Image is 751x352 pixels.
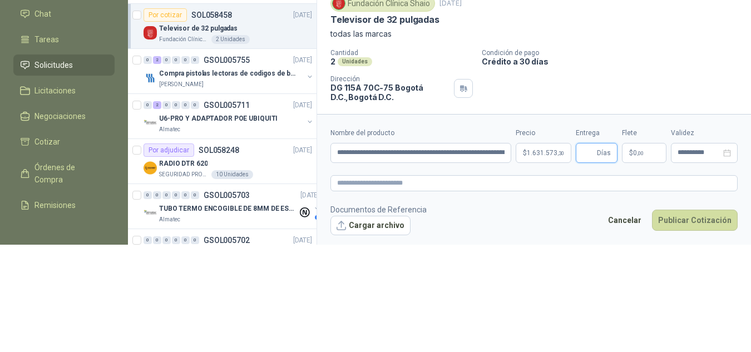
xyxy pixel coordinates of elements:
[159,125,180,134] p: Almatec
[172,101,180,109] div: 0
[144,189,322,224] a: 0 0 0 0 0 0 GSOL005703[DATE] Company LogoTUBO TERMO ENCOGIBLE DE 8MM DE ESPESOR X 5CMSAlmatec
[330,49,473,57] p: Cantidad
[637,150,644,156] span: ,00
[622,128,666,138] label: Flete
[153,191,161,199] div: 0
[162,236,171,244] div: 0
[172,236,180,244] div: 0
[144,56,152,64] div: 0
[13,131,115,152] a: Cotizar
[191,56,199,64] div: 0
[159,113,278,124] p: U6-PRO Y ADAPTADOR POE UBIQUITI
[330,216,411,236] button: Cargar archivo
[330,75,449,83] p: Dirección
[144,101,152,109] div: 0
[162,191,171,199] div: 0
[482,49,747,57] p: Condición de pago
[444,113,478,125] div: Mensajes
[159,158,207,169] p: RADIO DTR 620
[144,116,157,130] img: Company Logo
[204,191,250,199] p: GSOL005703
[34,59,73,71] span: Solicitudes
[576,128,617,138] label: Entrega
[629,150,633,156] span: $
[159,35,209,44] p: Fundación Clínica Shaio
[144,53,314,89] a: 0 2 0 0 0 0 GSOL005755[DATE] Company LogoCompra pistolas lectoras de codigos de barras[PERSON_NAME]
[13,3,115,24] a: Chat
[144,206,157,220] img: Company Logo
[181,101,190,109] div: 0
[162,56,171,64] div: 0
[144,26,157,39] img: Company Logo
[633,150,644,156] span: 0
[159,215,180,224] p: Almatec
[128,4,317,49] a: Por cotizarSOL058458[DATE] Company LogoTelevisor de 32 pulgadasFundación Clínica Shaio2 Unidades
[597,143,611,162] span: Días
[34,33,59,46] span: Tareas
[394,113,427,125] div: Actividad
[144,161,157,175] img: Company Logo
[211,170,253,179] div: 10 Unidades
[13,157,115,190] a: Órdenes de Compra
[330,57,335,66] p: 2
[153,56,161,64] div: 2
[527,150,564,156] span: 1.631.573
[330,28,738,40] p: todas las marcas
[13,80,115,101] a: Licitaciones
[181,56,190,64] div: 0
[159,23,238,34] p: Televisor de 32 pulgadas
[602,210,648,231] button: Cancelar
[13,29,115,50] a: Tareas
[293,10,312,21] p: [DATE]
[191,11,232,19] p: SOL058458
[34,161,104,186] span: Órdenes de Compra
[159,170,209,179] p: SEGURIDAD PROVISER LTDA
[144,98,314,134] a: 0 2 0 0 0 0 GSOL005711[DATE] Company LogoU6-PRO Y ADAPTADOR POE UBIQUITIAlmatec
[13,54,115,76] a: Solicitudes
[34,199,76,211] span: Remisiones
[144,234,314,269] a: 0 0 0 0 0 0 GSOL005702[DATE]
[516,143,571,163] p: $1.631.573,30
[159,204,298,214] p: TUBO TERMO ENCOGIBLE DE 8MM DE ESPESOR X 5CMS
[330,113,376,125] div: Cotizaciones
[34,136,60,148] span: Cotizar
[159,80,204,89] p: [PERSON_NAME]
[128,139,317,184] a: Por adjudicarSOL058248[DATE] Company LogoRADIO DTR 620SEGURIDAD PROVISER LTDA10 Unidades
[162,101,171,109] div: 0
[330,204,427,216] p: Documentos de Referencia
[34,8,51,20] span: Chat
[191,236,199,244] div: 0
[159,68,298,79] p: Compra pistolas lectoras de codigos de barras
[191,191,199,199] div: 0
[293,145,312,156] p: [DATE]
[622,143,666,163] p: $ 0,00
[300,190,319,201] p: [DATE]
[482,57,747,66] p: Crédito a 30 días
[144,191,152,199] div: 0
[557,150,564,156] span: ,30
[191,101,199,109] div: 0
[34,85,76,97] span: Licitaciones
[181,191,190,199] div: 0
[13,195,115,216] a: Remisiones
[13,106,115,127] a: Negociaciones
[172,56,180,64] div: 0
[330,83,449,102] p: DG 115A 70C-75 Bogotá D.C. , Bogotá D.C.
[330,14,439,26] p: Televisor de 32 pulgadas
[516,128,571,138] label: Precio
[34,110,86,122] span: Negociaciones
[153,236,161,244] div: 0
[144,236,152,244] div: 0
[293,235,312,246] p: [DATE]
[144,143,194,157] div: Por adjudicar
[204,236,250,244] p: GSOL005702
[338,57,372,66] div: Unidades
[172,191,180,199] div: 0
[652,210,738,231] button: Publicar Cotización
[204,101,250,109] p: GSOL005711
[181,236,190,244] div: 0
[144,71,157,85] img: Company Logo
[211,35,250,44] div: 2 Unidades
[153,101,161,109] div: 2
[199,146,239,154] p: SOL058248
